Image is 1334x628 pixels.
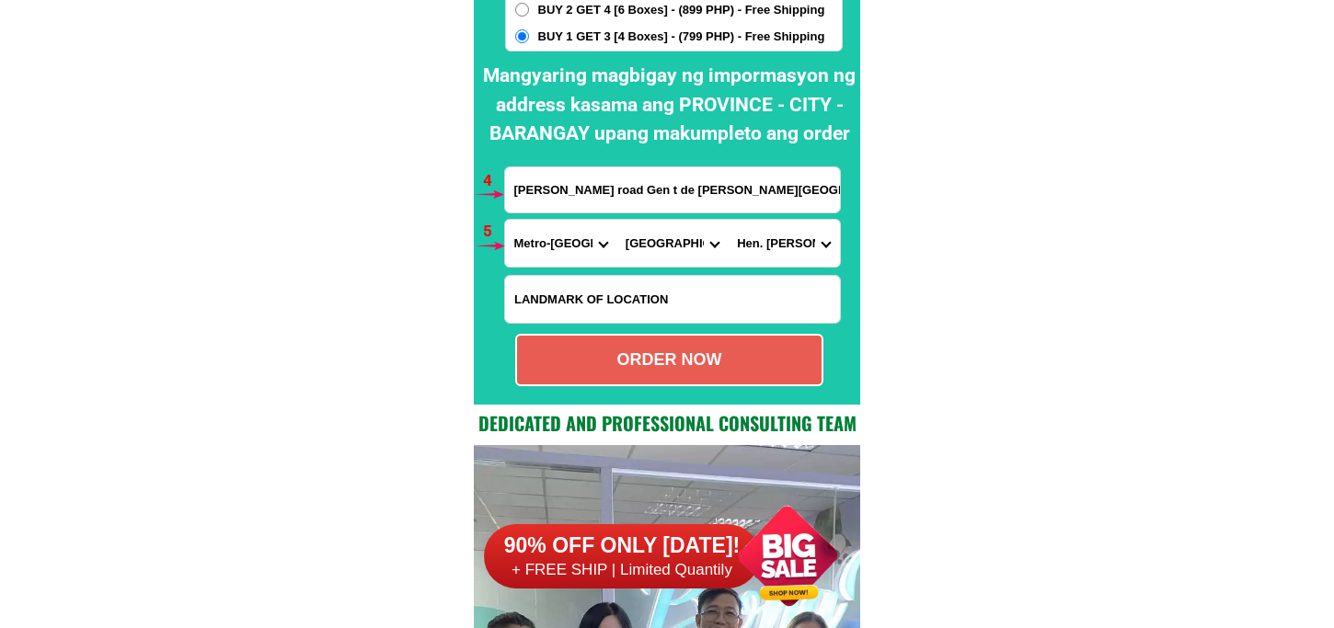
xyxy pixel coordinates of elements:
select: Select commune [728,220,839,267]
input: Input address [505,167,840,212]
h2: Mangyaring magbigay ng impormasyon ng address kasama ang PROVINCE - CITY - BARANGAY upang makumpl... [478,62,860,149]
input: Input LANDMARKOFLOCATION [505,276,840,323]
h6: 90% OFF ONLY [DATE]! [484,532,760,560]
div: ORDER NOW [517,348,822,372]
input: BUY 2 GET 4 [6 Boxes] - (899 PHP) - Free Shipping [515,3,529,17]
span: BUY 1 GET 3 [4 Boxes] - (799 PHP) - Free Shipping [538,28,825,46]
span: BUY 2 GET 4 [6 Boxes] - (899 PHP) - Free Shipping [538,1,825,19]
input: BUY 1 GET 3 [4 Boxes] - (799 PHP) - Free Shipping [515,29,529,43]
h6: 4 [483,169,504,193]
h2: Dedicated and professional consulting team [474,409,860,437]
select: Select district [616,220,728,267]
select: Select province [505,220,616,267]
h6: + FREE SHIP | Limited Quantily [484,560,760,580]
h6: 5 [483,220,504,244]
